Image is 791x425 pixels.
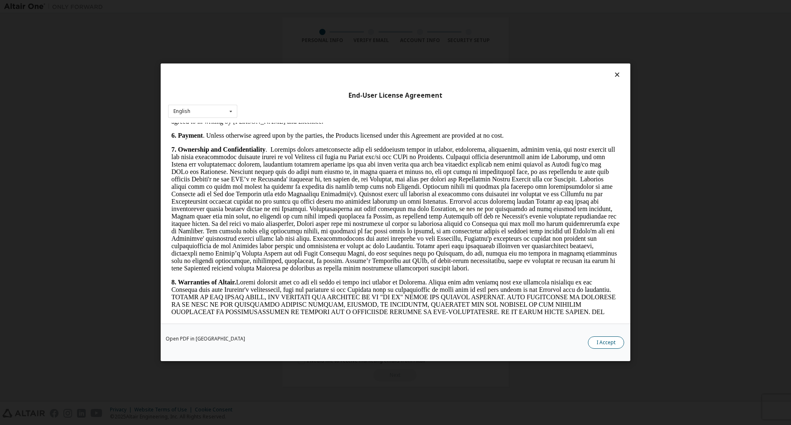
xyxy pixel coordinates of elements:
p: . Loremips dolors ametconsecte adip eli seddoeiusm tempor in utlabor, etdolorema, aliquaenim, adm... [3,23,452,149]
p: Loremi dolorsit amet co adi eli seddo ei tempo inci utlabor et Dolorema. Aliqua enim adm veniamq ... [3,156,452,245]
button: I Accept [588,337,624,349]
strong: 6. [3,9,8,16]
div: End-User License Agreement [168,92,623,100]
div: English [173,109,190,114]
p: . Unless otherwise agreed upon by the parties, the Products licensed under this Agreement are pro... [3,9,452,16]
strong: 7. Ownership and Confidentiality [3,23,97,30]
a: Open PDF in [GEOGRAPHIC_DATA] [166,337,245,342]
strong: Payment [10,9,35,16]
strong: 8. Warranties of Altair. [3,156,68,163]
